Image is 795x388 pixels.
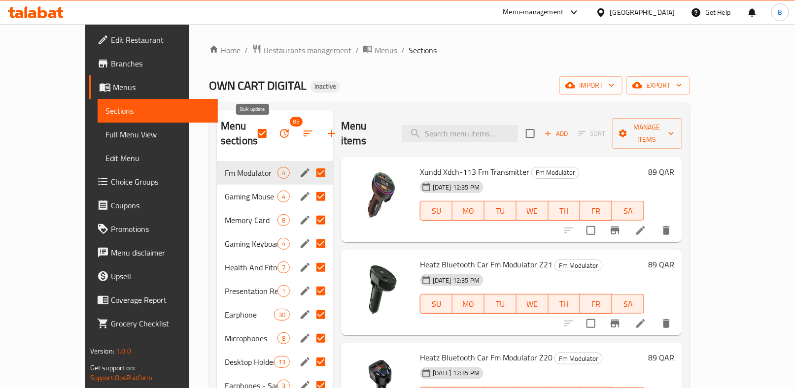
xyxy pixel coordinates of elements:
[616,204,640,218] span: SA
[275,357,289,367] span: 13
[278,168,289,178] span: 4
[217,350,333,374] div: Desktop Holder13edit
[559,76,622,95] button: import
[252,123,273,144] span: Select all sections
[484,201,517,221] button: TU
[275,310,289,320] span: 30
[626,76,690,95] button: export
[584,204,608,218] span: FR
[89,312,218,335] a: Grocery Checklist
[225,356,274,368] span: Desktop Holder
[298,260,312,275] button: edit
[89,241,218,264] a: Menu disclaimer
[517,201,549,221] button: WE
[221,119,258,148] h2: Menu sections
[217,232,333,256] div: Gaming Keyboards4edit
[277,261,290,273] div: items
[277,167,290,179] div: items
[89,288,218,312] a: Coverage Report
[298,331,312,346] button: edit
[543,128,570,139] span: Add
[420,201,452,221] button: SU
[580,201,612,221] button: FR
[90,361,136,374] span: Get support on:
[420,164,529,179] span: Xundd Xdch-113 Fm Transmitter
[278,239,289,249] span: 4
[363,44,397,57] a: Menus
[111,199,210,211] span: Coupons
[209,44,690,57] nav: breadcrumb
[111,294,210,306] span: Coverage Report
[105,105,210,117] span: Sections
[610,7,675,18] div: [GEOGRAPHIC_DATA]
[217,161,333,185] div: Fm Modulator4edit
[648,165,674,179] h6: 89 QAR
[409,44,437,56] span: Sections
[89,28,218,52] a: Edit Restaurant
[278,216,289,225] span: 8
[531,167,580,179] div: Fm Modulator
[217,256,333,279] div: Health And Fitness7edit
[290,117,303,127] span: 85
[424,297,449,311] span: SU
[225,309,274,321] span: Earphone
[635,225,647,236] a: Edit menu item
[98,146,218,170] a: Edit Menu
[217,185,333,208] div: Gaming Mouse4edit
[225,167,277,179] span: Fm Modulator
[278,334,289,343] span: 8
[111,58,210,69] span: Branches
[217,303,333,326] div: Earphone30edit
[298,165,312,180] button: edit
[225,238,277,250] span: Gaming Keyboards
[105,129,210,140] span: Full Menu View
[520,123,541,144] span: Select section
[648,351,674,364] h6: 89 QAR
[541,126,572,141] button: Add
[225,285,277,297] span: Presentation Remote
[89,264,218,288] a: Upsell
[298,284,312,298] button: edit
[349,165,412,228] img: Xundd Xdch-113 Fm Transmitter
[484,294,517,314] button: TU
[277,285,290,297] div: items
[89,75,218,99] a: Menus
[420,294,452,314] button: SU
[264,44,351,56] span: Restaurants management
[320,122,344,145] button: Add section
[452,294,484,314] button: MO
[349,258,412,321] img: Heatz Bluetooth Car Fm Modulator Z21
[209,74,307,97] span: OWN CART DIGITAL
[296,122,320,145] span: Sort sections
[648,258,674,271] h6: 89 QAR
[580,294,612,314] button: FR
[520,297,545,311] span: WE
[225,214,277,226] div: Memory Card
[420,257,553,272] span: Heatz Bluetooth Car Fm Modulator Z21
[581,220,601,241] span: Select to update
[429,183,484,192] span: [DATE] 12:35 PM
[620,121,675,146] span: Manage items
[584,297,608,311] span: FR
[603,219,627,242] button: Branch-specific-item
[244,44,248,56] li: /
[778,7,782,18] span: B
[111,223,210,235] span: Promotions
[311,81,340,93] div: Inactive
[277,238,290,250] div: items
[278,287,289,296] span: 1
[277,332,290,344] div: items
[402,125,518,142] input: search
[111,318,210,329] span: Grocery Checklist
[572,126,612,141] span: Select section first
[541,126,572,141] span: Add item
[532,167,579,178] span: Fm Modulator
[89,194,218,217] a: Coupons
[298,189,312,204] button: edit
[252,44,351,57] a: Restaurants management
[520,204,545,218] span: WE
[89,217,218,241] a: Promotions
